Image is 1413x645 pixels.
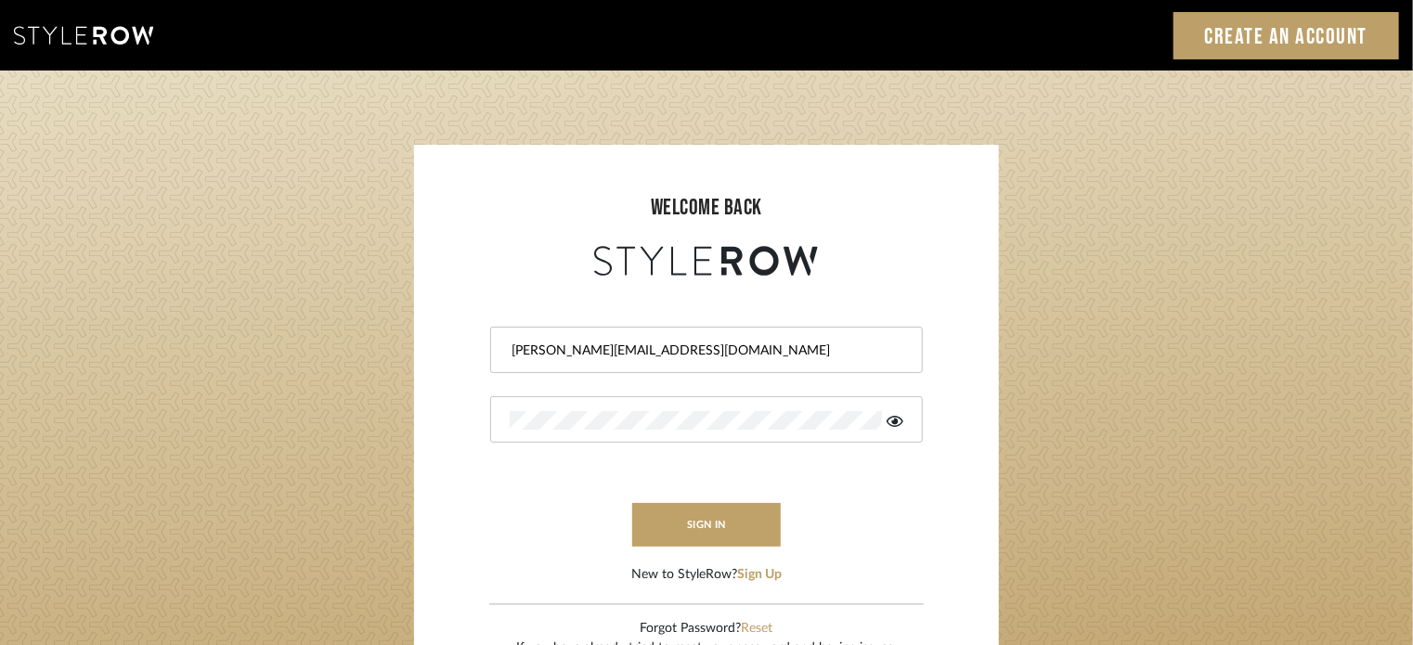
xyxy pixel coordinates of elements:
button: Reset [742,619,773,639]
button: sign in [632,503,781,547]
div: welcome back [433,191,980,225]
a: Create an Account [1173,12,1400,59]
div: Forgot Password? [517,619,897,639]
button: Sign Up [737,565,782,585]
input: Email Address [510,342,899,360]
div: New to StyleRow? [631,565,782,585]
